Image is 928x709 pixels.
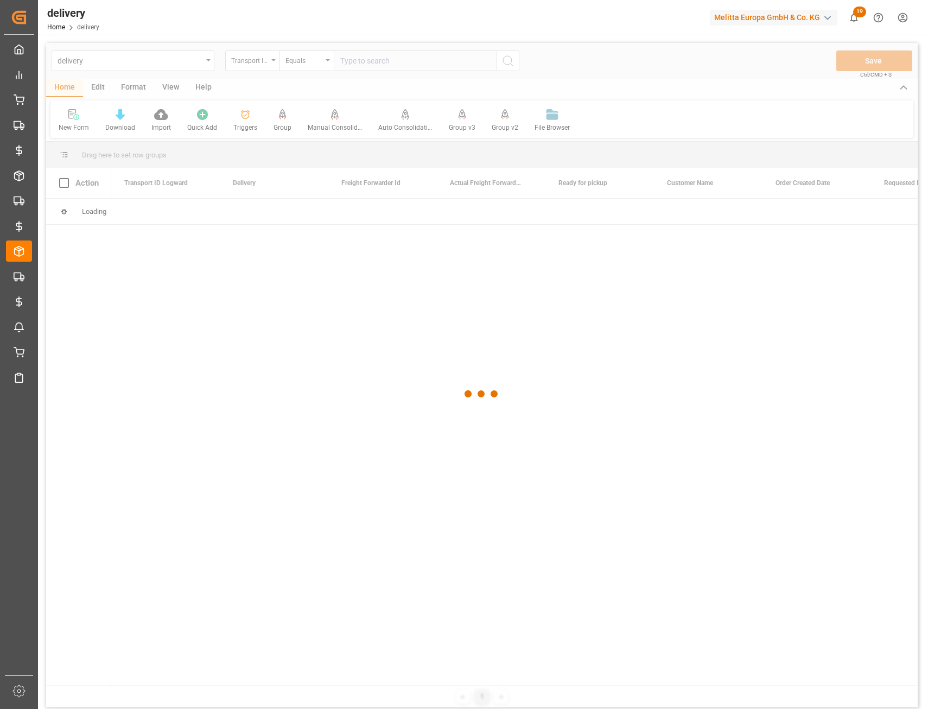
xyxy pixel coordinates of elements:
div: Melitta Europa GmbH & Co. KG [710,10,837,26]
button: Melitta Europa GmbH & Co. KG [710,7,842,28]
span: 19 [853,7,866,17]
button: Help Center [866,5,891,30]
a: Home [47,23,65,31]
button: show 19 new notifications [842,5,866,30]
div: delivery [47,5,99,21]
